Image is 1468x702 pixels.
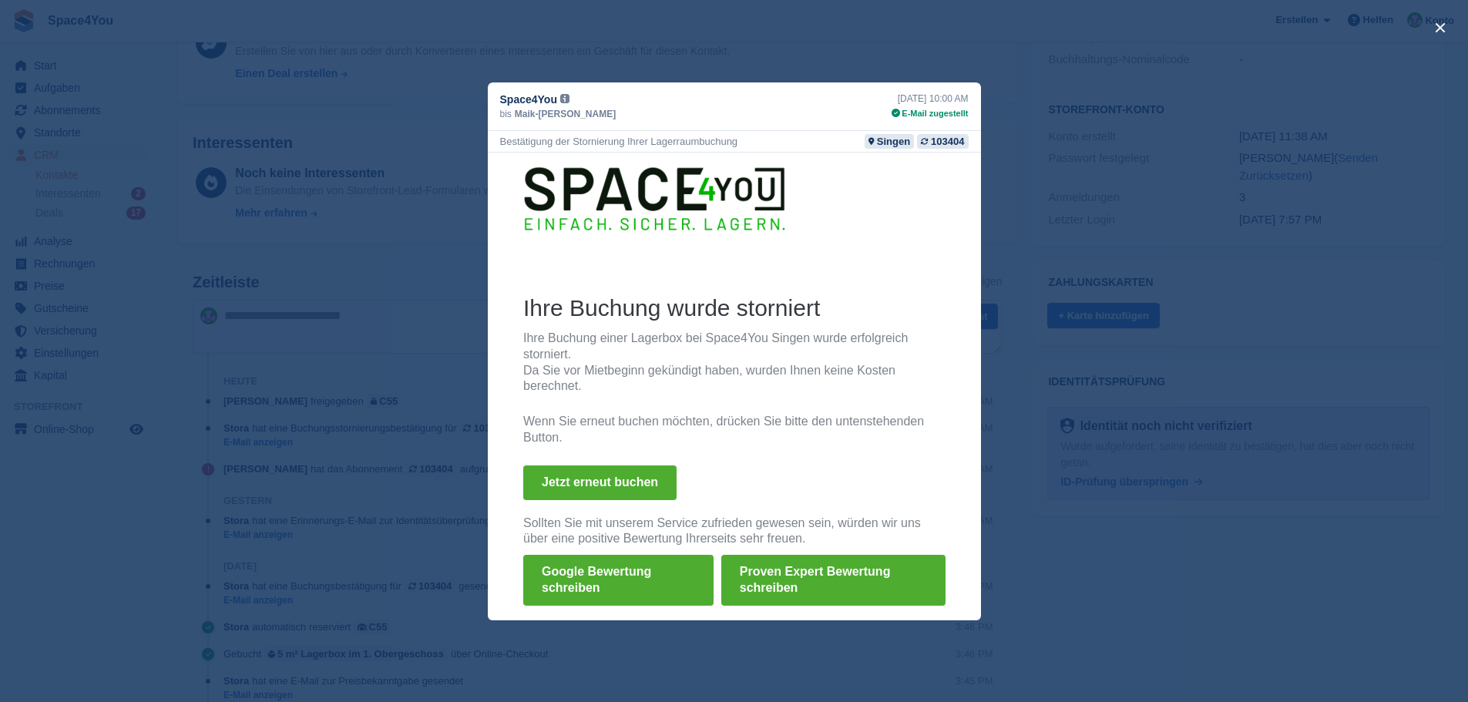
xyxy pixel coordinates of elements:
[560,94,569,103] img: icon-info-grey-7440780725fd019a000dd9b08b2336e03edf1995a4989e88bcd33f0948082b44.svg
[515,107,616,121] span: Maik-[PERSON_NAME]
[917,134,968,149] a: 103404
[35,363,458,395] p: Sollten Sie mit unserem Service zufrieden gewesen sein, würden wir uns über eine positive Bewertu...
[500,107,512,121] span: bis
[35,178,458,242] p: Ihre Buchung einer Lagerbox bei Space4You Singen wurde erfolgreich storniert. Da Sie vor Mietbegi...
[35,261,458,294] p: Wenn Sie erneut buchen möchten, drücken Sie bitte den untenstehenden Button.
[931,134,964,149] div: 103404
[892,92,968,106] div: [DATE] 10:00 AM
[500,134,738,149] div: Bestätigung der Stornierung Ihrer Lagerraumbuchung
[35,313,189,348] a: Jetzt erneut buchen
[35,140,458,170] h2: Ihre Buchung wurde storniert
[892,107,968,120] div: E-Mail zugestellt
[35,13,297,79] img: Space4You Logo
[877,134,910,149] div: Singen
[1428,15,1453,40] button: close
[500,92,557,107] span: Space4You
[35,402,226,453] a: Google Bewertung schreiben
[865,134,914,149] a: Singen
[233,402,458,453] a: Proven Expert Bewertung schreiben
